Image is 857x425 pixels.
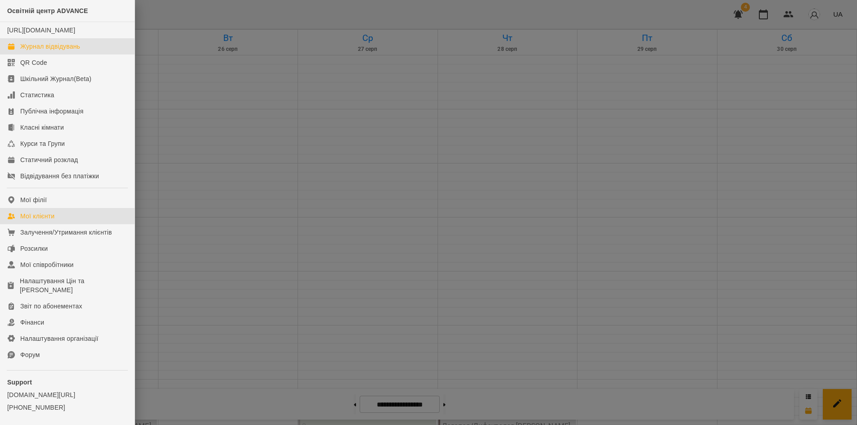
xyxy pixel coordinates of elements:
div: Шкільний Журнал(Beta) [20,74,91,83]
a: [PHONE_NUMBER] [7,403,127,412]
div: Звіт по абонементах [20,302,82,311]
div: Форум [20,350,40,359]
div: Налаштування організації [20,334,99,343]
div: Мої філії [20,195,47,204]
div: Статистика [20,90,54,99]
a: [URL][DOMAIN_NAME] [7,27,75,34]
div: Мої клієнти [20,212,54,221]
div: Фінанси [20,318,44,327]
div: Класні кімнати [20,123,64,132]
div: Розсилки [20,244,48,253]
div: Мої співробітники [20,260,74,269]
div: Журнал відвідувань [20,42,80,51]
div: Відвідування без платіжки [20,172,99,181]
p: Support [7,378,127,387]
div: Курси та Групи [20,139,65,148]
div: Статичний розклад [20,155,78,164]
div: QR Code [20,58,47,67]
span: Освітній центр ADVANCE [7,7,88,14]
div: Налаштування Цін та [PERSON_NAME] [20,276,127,294]
a: [DOMAIN_NAME][URL] [7,390,127,399]
div: Публічна інформація [20,107,83,116]
div: Залучення/Утримання клієнтів [20,228,112,237]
